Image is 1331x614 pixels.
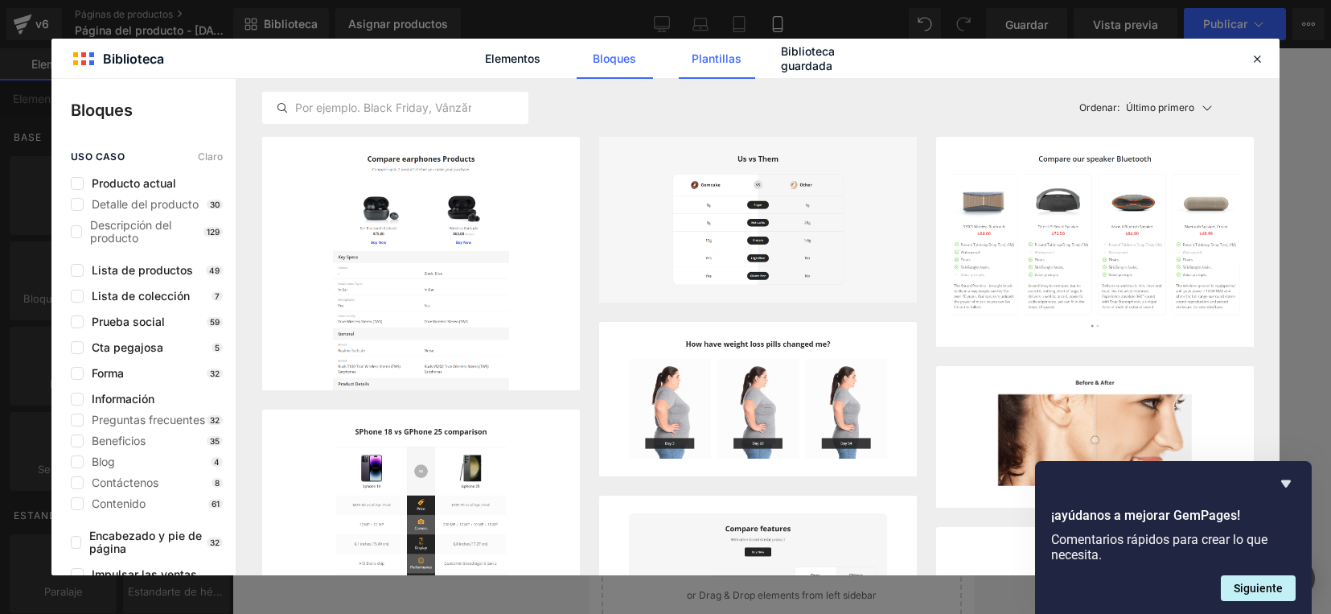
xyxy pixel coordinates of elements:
span: Contenido [84,497,146,510]
span: Encabezado y pie de página [81,530,207,555]
span: Impulsar las ventas [84,568,197,581]
p: 49 [206,266,223,275]
span: Información [84,393,154,406]
p: 61 [208,499,223,509]
img: image [599,137,917,303]
span: uso caso [71,151,125,163]
span: Detalle del producto [84,198,199,211]
span: Claro [198,151,223,163]
a: Biblioteca guardada [781,39,857,79]
a: Elementos [474,39,551,79]
p: 32 [207,538,223,547]
label: Title [20,134,366,153]
span: Forma [84,367,124,380]
button: Hide survey [1276,474,1296,493]
p: 59 [207,317,223,327]
p: Último primero [1126,101,1194,115]
span: $16,999.00 [197,91,259,109]
button: Add To Cart [142,257,244,300]
img: image [262,137,580,455]
p: 35 [207,436,223,446]
a: Belleza sin Químicos: Guía de Cosmética Casera [20,45,366,84]
p: 129 [203,227,223,237]
span: Producto actual [84,177,176,190]
p: 32 [207,415,223,425]
p: 5 [212,343,223,352]
span: $37,000.00 [128,93,190,106]
p: 32 [207,369,223,378]
span: Add To Cart [161,271,225,285]
span: Preguntas frecuentes [84,414,205,427]
span: Default Title [37,154,109,187]
img: image [936,137,1254,347]
a: Add Single Section [121,497,265,529]
span: Ordenar: [1079,102,1119,113]
p: Comentarios rápidos para crear lo que necesita. [1051,532,1296,562]
button: Next question [1221,575,1296,601]
span: Blog [84,455,115,468]
span: Lista de colección [84,290,190,303]
span: Lista de productos [84,264,193,277]
p: 4 [211,457,223,467]
p: 7 [212,291,223,301]
img: image [936,366,1254,507]
span: Cta pegajosa [84,341,163,354]
p: or Drag & Drop elements from left sidebar [39,542,347,553]
span: Beneficios [84,435,146,447]
div: Help us improve GemPages! [1051,474,1296,601]
label: Quantity [20,200,366,220]
span: Contáctenos [84,476,158,489]
a: Explore Blocks [121,451,265,484]
span: Prueba social [84,315,165,328]
a: Plantillas [679,39,755,79]
img: image [599,322,917,476]
input: Por ejemplo. Black Friday, Vânzări,... [263,98,528,117]
h2: Help us improve GemPages! [1051,506,1296,525]
a: Bloques [577,39,653,79]
p: 30 [207,200,223,209]
p: 8 [212,478,223,488]
span: Descripción del producto [82,219,203,245]
p: Bloques [71,98,236,122]
button: Último primeroOrdenar:Último primero [1073,79,1254,137]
